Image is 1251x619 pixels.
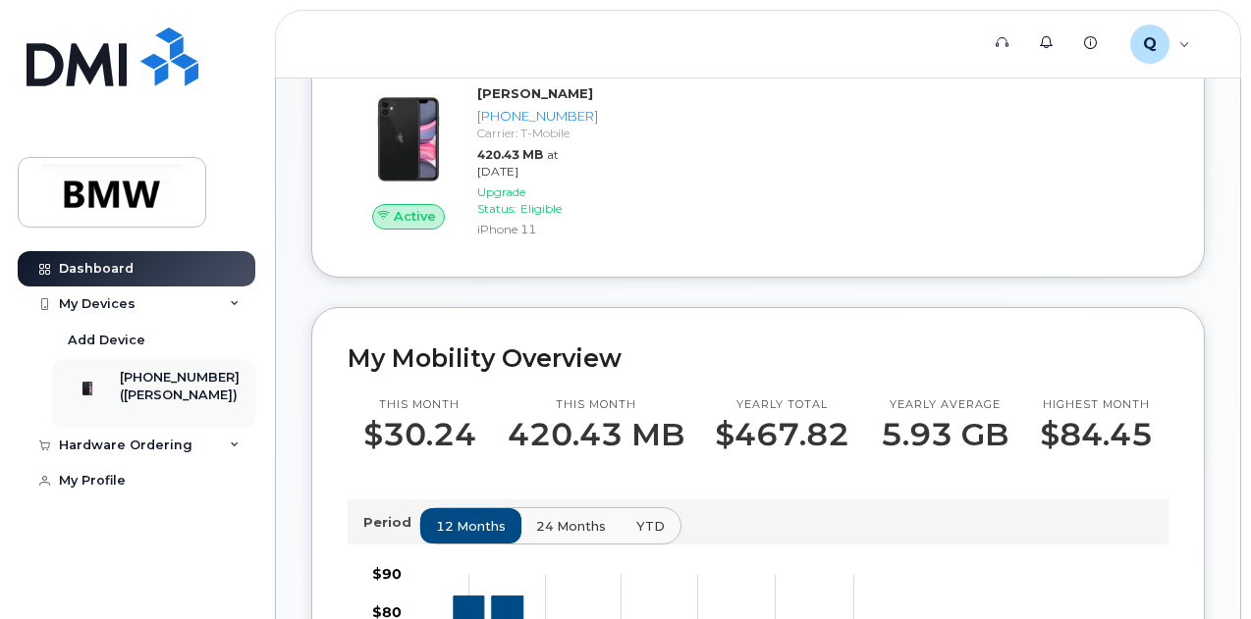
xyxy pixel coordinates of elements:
span: 420.43 MB [477,147,543,162]
span: 24 months [536,517,606,536]
p: Highest month [1040,397,1153,413]
p: $84.45 [1040,417,1153,452]
div: QT97465 [1116,25,1204,64]
div: iPhone 11 [477,221,598,237]
a: Active[PERSON_NAME][PHONE_NUMBER]Carrier: T-Mobile420.43 MBat [DATE]Upgrade Status:EligibleiPhone 11 [348,84,606,241]
p: Period [363,513,419,532]
p: This month [508,397,684,413]
p: 5.93 GB [881,417,1008,452]
p: $30.24 [363,417,476,452]
span: Eligible [520,201,562,216]
h2: My Mobility Overview [348,343,1169,373]
iframe: Messenger Launcher [1166,534,1236,604]
p: This month [363,397,476,413]
p: Yearly average [881,397,1008,413]
p: $467.82 [715,417,849,452]
span: Q [1143,32,1157,56]
span: at [DATE] [477,147,559,179]
tspan: $90 [372,565,402,583]
span: Upgrade Status: [477,184,525,216]
strong: [PERSON_NAME] [477,85,593,101]
span: Active [394,207,436,226]
p: Yearly total [715,397,849,413]
div: Carrier: T-Mobile [477,125,598,141]
span: YTD [636,517,665,536]
img: iPhone_11.jpg [363,94,454,184]
p: 420.43 MB [508,417,684,452]
div: [PHONE_NUMBER] [477,107,598,126]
